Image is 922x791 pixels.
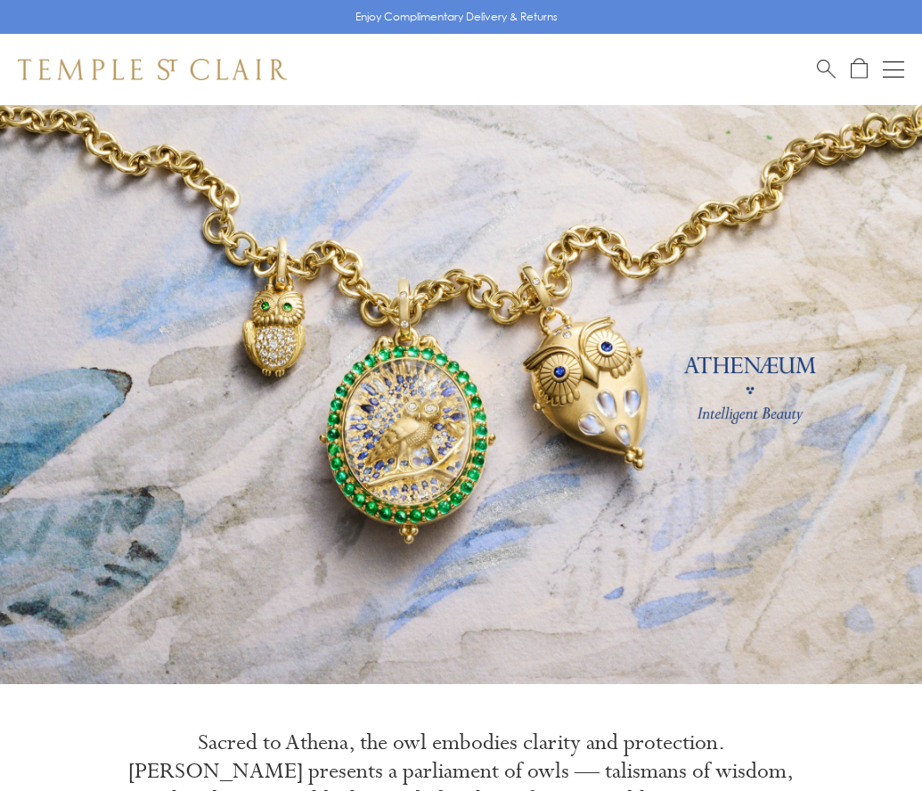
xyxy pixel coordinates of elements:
p: Enjoy Complimentary Delivery & Returns [355,8,558,26]
button: Open navigation [883,59,904,80]
img: Temple St. Clair [18,59,287,80]
a: Search [817,58,836,80]
a: Open Shopping Bag [851,58,868,80]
